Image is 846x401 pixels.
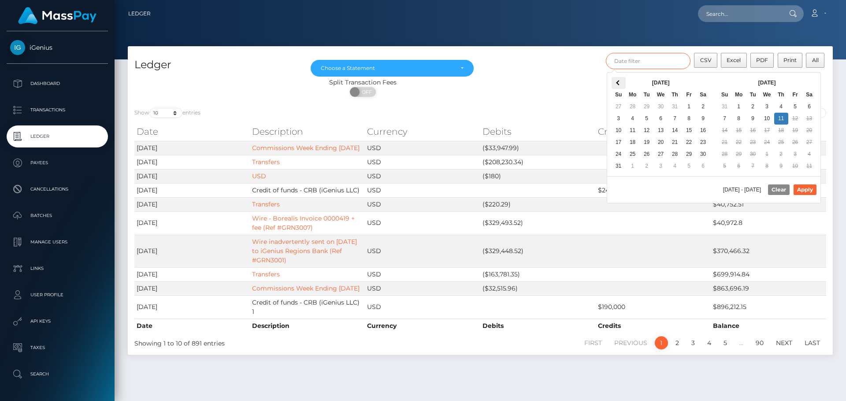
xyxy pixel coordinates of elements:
td: 10 [788,160,802,172]
a: 3 [686,336,700,349]
td: 10 [760,113,774,125]
td: 28 [668,148,682,160]
td: USD [365,281,480,295]
td: [DATE] [134,211,250,235]
span: PDF [756,57,768,63]
td: 21 [668,136,682,148]
a: Next [771,336,797,349]
button: CSV [694,53,717,68]
td: USD [365,169,480,183]
td: 4 [668,160,682,172]
span: [DATE] - [DATE] [723,187,764,192]
a: Transfers [252,158,280,166]
select: Showentries [149,108,182,118]
th: Mo [626,89,640,101]
a: 5 [719,336,732,349]
th: [DATE] [626,77,696,89]
img: iGenius [10,40,25,55]
td: USD [365,211,480,235]
button: All [806,53,824,68]
p: Ledger [10,130,104,143]
td: [DATE] [134,169,250,183]
span: Print [783,57,797,63]
td: 26 [788,136,802,148]
td: 25 [626,148,640,160]
td: 7 [746,160,760,172]
th: Description [250,319,365,333]
td: 12 [788,113,802,125]
th: Debits [480,123,596,140]
a: Search [7,363,108,385]
td: ($329,493.52) [480,211,596,235]
td: 29 [732,148,746,160]
button: Excel [721,53,747,68]
th: Currency [365,123,480,140]
h4: Ledger [134,57,297,73]
th: Currency [365,319,480,333]
td: $863,696.19 [711,281,826,295]
td: 16 [746,125,760,136]
td: ($33,947.99) [480,141,596,155]
th: Credits [596,123,711,140]
button: Print [778,53,803,68]
th: Tu [746,89,760,101]
td: ($163,781.35) [480,267,596,281]
td: ($32,515.96) [480,281,596,295]
button: Apply [794,184,816,195]
th: Fr [682,89,696,101]
td: 26 [640,148,654,160]
td: 1 [760,148,774,160]
p: Search [10,368,104,381]
td: USD [365,267,480,281]
td: 2 [746,101,760,113]
input: Search... [698,5,781,22]
td: 4 [774,101,788,113]
td: $40,752.51 [711,197,826,211]
td: 21 [718,136,732,148]
div: Showing 1 to 10 of 891 entries [134,335,415,348]
p: Taxes [10,341,104,354]
td: 3 [760,101,774,113]
td: [DATE] [134,183,250,197]
td: $190,000 [596,295,711,319]
td: 30 [696,148,710,160]
td: 19 [788,125,802,136]
button: Clear [768,184,790,195]
td: 5 [682,160,696,172]
td: 20 [802,125,816,136]
td: 5 [788,101,802,113]
td: 15 [732,125,746,136]
p: Dashboard [10,77,104,90]
th: We [654,89,668,101]
td: [DATE] [134,155,250,169]
td: 6 [696,160,710,172]
th: Debits [480,319,596,333]
td: 23 [696,136,710,148]
td: [DATE] [134,197,250,211]
td: 23 [746,136,760,148]
td: [DATE] [134,235,250,267]
td: 31 [668,101,682,113]
p: Cancellations [10,183,104,196]
td: 27 [612,101,626,113]
a: Commissions Week Ending [DATE] [252,284,360,292]
td: 4 [626,113,640,125]
img: MassPay Logo [18,7,96,24]
a: Manage Users [7,231,108,253]
td: 24 [760,136,774,148]
td: ($329,448.52) [480,235,596,267]
td: 8 [682,113,696,125]
td: 2 [640,160,654,172]
td: 31 [718,101,732,113]
a: Ledger [7,125,108,147]
td: 15 [682,125,696,136]
a: Wire inadvertently sent on [DATE] to iGenius Regions Bank (Ref #GRN3001) [252,238,357,264]
td: 20 [654,136,668,148]
a: Transactions [7,99,108,121]
a: 1 [655,336,668,349]
th: Balance [711,319,826,333]
td: 12 [640,125,654,136]
td: 22 [682,136,696,148]
p: Manage Users [10,235,104,249]
td: USD [365,183,480,197]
